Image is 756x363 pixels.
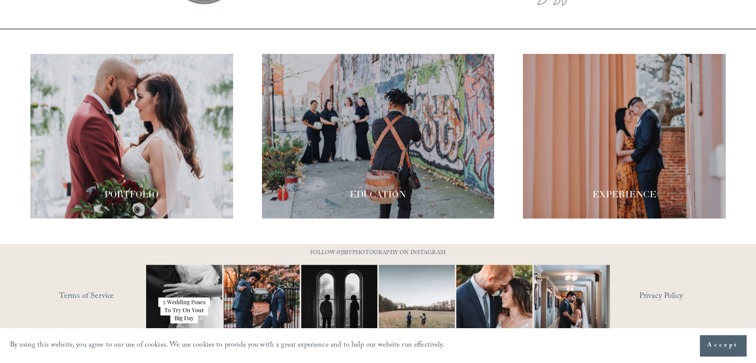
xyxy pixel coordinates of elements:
span: EXPERIENCE [592,188,656,200]
button: Accept [700,335,746,356]
img: A quiet hallway. A single kiss. That&rsquo;s all it takes 📷 #RaleighWeddingPhotographer [515,265,629,341]
img: You just need the right photographer that matches your vibe 📷🎉 #RaleighWeddingPhotographer [211,265,312,341]
img: Black &amp; White appreciation post. 😍😍 ⠀⠀⠀⠀⠀⠀⠀⠀⠀ I don&rsquo;t care what anyone says black and w... [288,265,390,341]
span: EDUCATION [350,188,406,200]
span: Accept [707,341,739,351]
img: Let&rsquo;s talk about poses for your wedding day! It doesn&rsquo;t have to be complicated, somet... [127,265,242,341]
p: By using this website, you agree to our use of cookies. We use cookies to provide you with a grea... [10,339,445,353]
span: PORTFOLIO [104,188,159,200]
img: Two #WideShotWednesdays Two totally different vibes. Which side are you&mdash;are you into that b... [360,265,474,341]
a: Terms of Service [59,288,175,304]
p: FOLLOW @JBIVPHOTOGRAPHY ON INSTAGRAM [291,248,465,259]
img: A lot of couples get nervous in front of the camera and that&rsquo;s completely normal. You&rsquo... [437,265,552,341]
a: Privacy Policy [639,288,726,304]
